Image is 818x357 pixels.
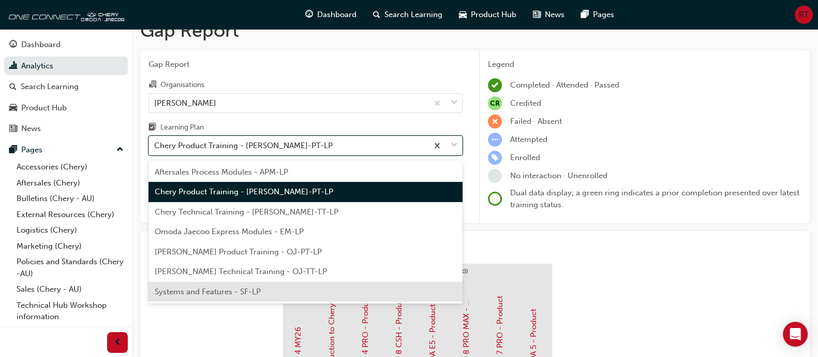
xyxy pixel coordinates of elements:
[451,4,525,25] a: car-iconProduct Hub
[4,140,128,160] button: Pages
[4,77,128,96] a: Search Learning
[488,133,502,147] span: learningRecordVerb_ATTEMPT-icon
[160,122,204,133] div: Learning Plan
[148,80,156,90] span: organisation-icon
[5,4,124,25] img: oneconnect
[471,9,516,21] span: Product Hub
[297,4,365,25] a: guage-iconDashboard
[365,4,451,25] a: search-iconSearch Learning
[9,146,17,155] span: pages-icon
[4,33,128,140] button: DashboardAnalyticsSearch LearningProduct HubNews
[510,98,541,108] span: Credited
[148,123,156,133] span: learningplan-icon
[155,167,288,177] span: Aftersales Process Modules - APM-LP
[12,281,128,297] a: Sales (Chery - AU)
[154,140,333,152] div: Chery Product Training - [PERSON_NAME]-PT-LP
[21,102,67,114] div: Product Hub
[795,6,813,24] button: RT
[114,336,122,349] span: prev-icon
[21,39,61,51] div: Dashboard
[488,115,502,128] span: learningRecordVerb_FAIL-icon
[510,80,619,90] span: Completed · Attended · Passed
[9,124,17,134] span: news-icon
[573,4,622,25] a: pages-iconPages
[9,40,17,50] span: guage-icon
[525,4,573,25] a: news-iconNews
[12,207,128,223] a: External Resources (Chery)
[593,9,614,21] span: Pages
[510,117,562,126] span: Failed · Absent
[12,297,128,325] a: Technical Hub Workshop information
[4,56,128,76] a: Analytics
[510,153,540,162] span: Enrolled
[12,191,128,207] a: Bulletins (Chery - AU)
[155,287,261,296] span: Systems and Features - SF-LP
[155,247,322,256] span: [PERSON_NAME] Product Training - OJ-PT-LP
[155,267,327,276] span: [PERSON_NAME] Technical Training - OJ-TT-LP
[451,139,458,152] span: down-icon
[155,187,333,196] span: Chery Product Training - [PERSON_NAME]-PT-LP
[305,8,313,21] span: guage-icon
[12,222,128,238] a: Logistics (Chery)
[116,143,124,156] span: up-icon
[4,98,128,118] a: Product Hub
[4,119,128,138] a: News
[9,104,17,113] span: car-icon
[9,82,17,92] span: search-icon
[533,8,541,21] span: news-icon
[545,9,564,21] span: News
[148,59,463,70] span: Gap Report
[510,135,547,144] span: Attempted
[799,9,809,21] span: RT
[4,35,128,54] a: Dashboard
[488,151,502,165] span: learningRecordVerb_ENROLL-icon
[12,175,128,191] a: Aftersales (Chery)
[384,9,442,21] span: Search Learning
[12,254,128,281] a: Policies and Standards (Chery -AU)
[21,81,79,93] div: Search Learning
[12,238,128,254] a: Marketing (Chery)
[21,123,41,135] div: News
[488,59,801,70] div: Legend
[783,322,808,347] div: Open Intercom Messenger
[154,97,216,109] div: [PERSON_NAME]
[155,207,338,217] span: Chery Technical Training - [PERSON_NAME]-TT-LP
[488,78,502,92] span: learningRecordVerb_COMPLETE-icon
[9,62,17,71] span: chart-icon
[488,169,502,183] span: learningRecordVerb_NONE-icon
[155,227,304,236] span: Omoda Jaecoo Express Modules - EM-LP
[21,144,42,156] div: Pages
[581,8,589,21] span: pages-icon
[317,9,356,21] span: Dashboard
[12,325,128,341] a: User changes
[488,96,502,110] span: null-icon
[12,159,128,175] a: Accessories (Chery)
[451,96,458,110] span: down-icon
[160,80,204,90] div: Organisations
[510,171,607,180] span: No interaction · Unenrolled
[510,188,799,209] span: Dual data display; a green ring indicates a prior completion presented over latest training status.
[373,8,380,21] span: search-icon
[459,8,467,21] span: car-icon
[140,19,810,42] h1: Gap Report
